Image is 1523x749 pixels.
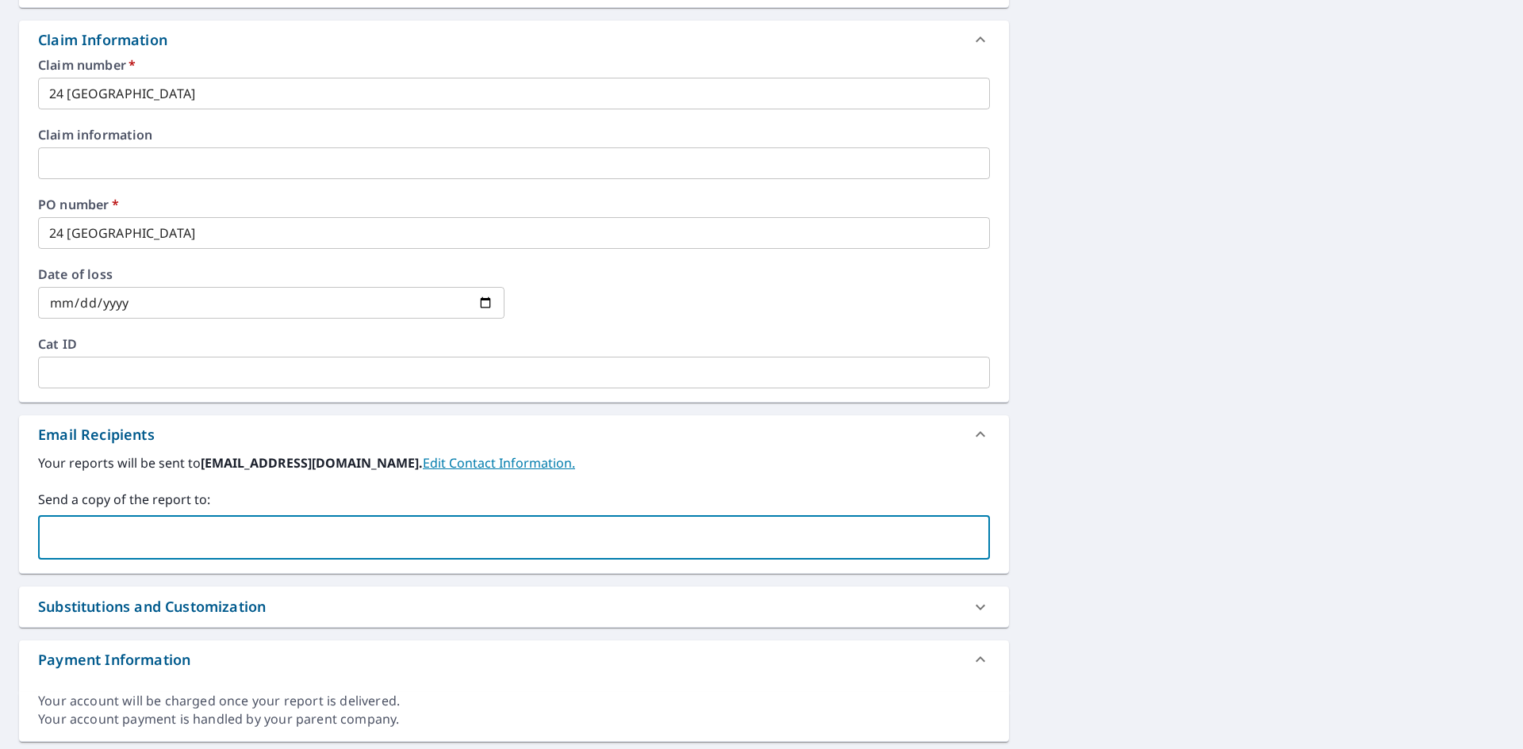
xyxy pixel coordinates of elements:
[38,649,190,671] div: Payment Information
[38,29,167,51] div: Claim Information
[19,640,1009,678] div: Payment Information
[38,424,155,445] div: Email Recipients
[38,268,504,281] label: Date of loss
[38,710,990,728] div: Your account payment is handled by your parent company.
[201,454,423,472] b: [EMAIL_ADDRESS][DOMAIN_NAME].
[38,453,990,472] label: Your reports will be sent to
[19,587,1009,627] div: Substitutions and Customization
[38,128,990,141] label: Claim information
[38,596,266,617] div: Substitutions and Customization
[19,415,1009,453] div: Email Recipients
[38,338,990,350] label: Cat ID
[19,21,1009,59] div: Claim Information
[38,198,990,211] label: PO number
[423,454,575,472] a: EditContactInfo
[38,490,990,509] label: Send a copy of the report to:
[38,59,990,71] label: Claim number
[38,692,990,710] div: Your account will be charged once your report is delivered.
